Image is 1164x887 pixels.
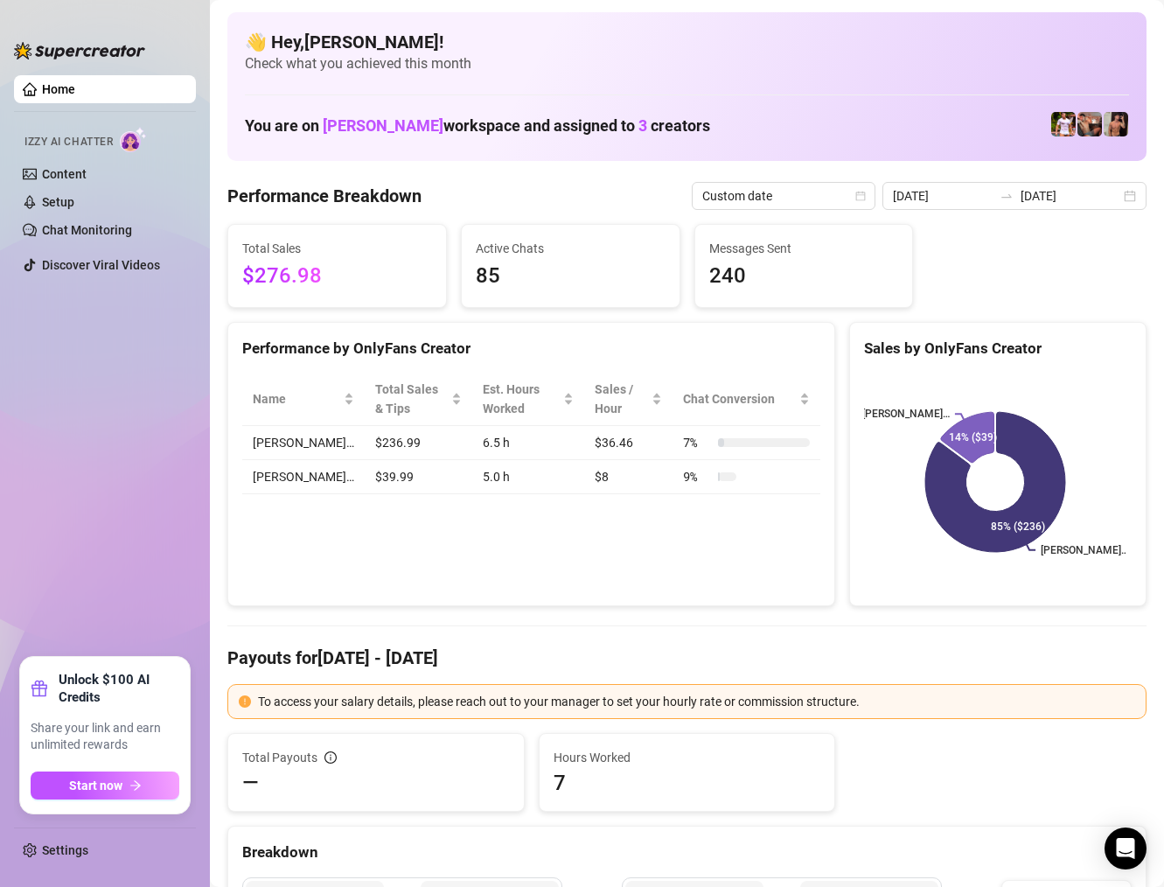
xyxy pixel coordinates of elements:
span: Start now [69,779,122,793]
span: Name [253,389,340,409]
td: 5.0 h [472,460,584,494]
a: Chat Monitoring [42,223,132,237]
span: 240 [709,260,899,293]
span: info-circle [324,751,337,764]
td: [PERSON_NAME]… [242,460,365,494]
span: Chat Conversion [683,389,796,409]
input: Start date [893,186,993,206]
div: Performance by OnlyFans Creator [242,337,820,360]
img: Hector [1051,112,1076,136]
input: End date [1021,186,1120,206]
span: calendar [855,191,866,201]
span: arrow-right [129,779,142,792]
span: — [242,769,259,797]
img: AI Chatter [120,127,147,152]
span: [PERSON_NAME] [323,116,443,135]
div: Breakdown [242,841,1132,864]
span: Check what you achieved this month [245,54,1129,73]
span: Sales / Hour [595,380,648,418]
td: [PERSON_NAME]… [242,426,365,460]
a: Setup [42,195,74,209]
span: Total Sales [242,239,432,258]
span: Total Sales & Tips [375,380,448,418]
span: Share your link and earn unlimited rewards [31,720,179,754]
span: 85 [476,260,666,293]
th: Chat Conversion [673,373,820,426]
span: 7 % [683,433,711,452]
strong: Unlock $100 AI Credits [59,671,179,706]
td: 6.5 h [472,426,584,460]
td: $8 [584,460,673,494]
img: logo-BBDzfeDw.svg [14,42,145,59]
span: 3 [638,116,647,135]
span: $276.98 [242,260,432,293]
span: to [1000,189,1014,203]
th: Name [242,373,365,426]
span: Izzy AI Chatter [24,134,113,150]
img: Osvaldo [1077,112,1102,136]
span: swap-right [1000,189,1014,203]
td: $39.99 [365,460,472,494]
span: Messages Sent [709,239,899,258]
span: Active Chats [476,239,666,258]
a: Discover Viral Videos [42,258,160,272]
img: Zach [1104,112,1128,136]
span: Custom date [702,183,865,209]
div: To access your salary details, please reach out to your manager to set your hourly rate or commis... [258,692,1135,711]
th: Sales / Hour [584,373,673,426]
h4: Payouts for [DATE] - [DATE] [227,646,1147,670]
text: [PERSON_NAME]… [862,409,950,421]
a: Settings [42,843,88,857]
span: exclamation-circle [239,695,251,708]
span: 9 % [683,467,711,486]
a: Home [42,82,75,96]
span: 7 [554,769,821,797]
td: $236.99 [365,426,472,460]
div: Est. Hours Worked [483,380,560,418]
span: Hours Worked [554,748,821,767]
h4: Performance Breakdown [227,184,422,208]
td: $36.46 [584,426,673,460]
a: Content [42,167,87,181]
div: Sales by OnlyFans Creator [864,337,1132,360]
span: Total Payouts [242,748,317,767]
div: Open Intercom Messenger [1105,828,1147,870]
text: [PERSON_NAME]… [1041,544,1128,556]
button: Start nowarrow-right [31,772,179,800]
th: Total Sales & Tips [365,373,472,426]
span: gift [31,680,48,697]
h4: 👋 Hey, [PERSON_NAME] ! [245,30,1129,54]
h1: You are on workspace and assigned to creators [245,116,710,136]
